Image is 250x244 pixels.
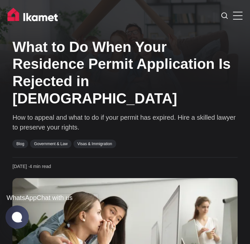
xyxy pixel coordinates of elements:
[12,38,237,107] h1: What to Do When Your Residence Permit Application Is Rejected in [DEMOGRAPHIC_DATA]
[12,113,237,132] p: How to appeal and what to do if your permit has expired. Hire a skilled lawyer to preserve your r...
[30,140,71,148] a: Government & Law
[73,140,116,148] a: Visas & Immigration
[12,140,28,148] a: Blog
[37,194,72,201] jdiv: Chat with us
[12,163,51,170] time: 4 min read
[8,8,61,24] img: Ikamet home
[7,194,37,201] a: WhatsApp
[12,164,29,169] span: [DATE] ∙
